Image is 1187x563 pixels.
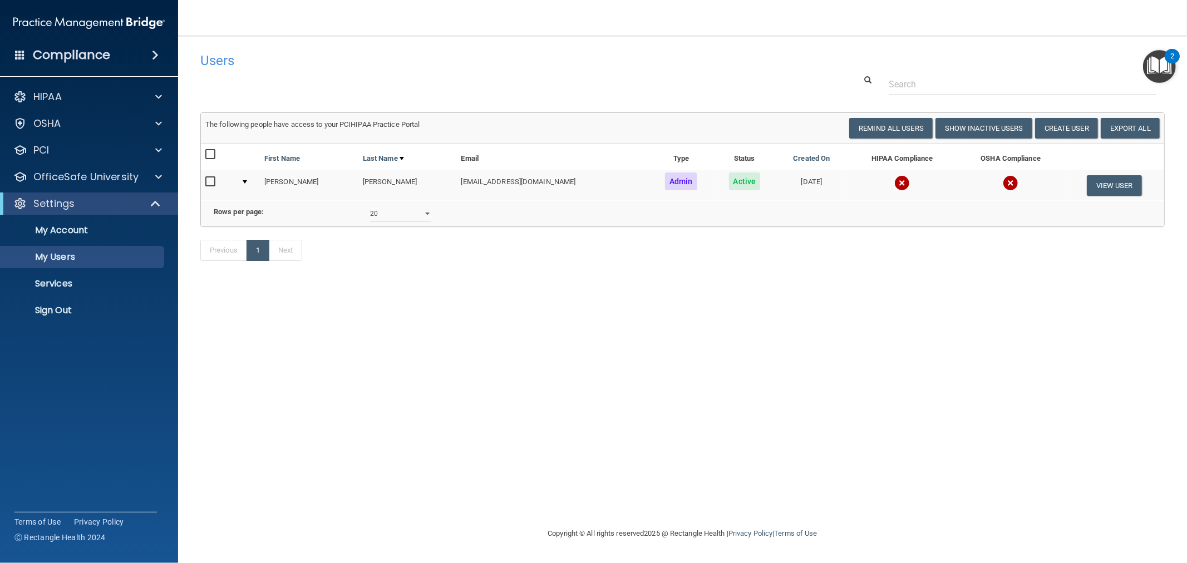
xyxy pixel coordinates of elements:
[33,90,62,103] p: HIPAA
[13,170,162,184] a: OfficeSafe University
[269,240,302,261] a: Next
[13,12,165,34] img: PMB logo
[7,251,159,263] p: My Users
[200,53,756,68] h4: Users
[935,118,1032,139] button: Show Inactive Users
[200,240,247,261] a: Previous
[457,144,649,170] th: Email
[13,197,161,210] a: Settings
[957,144,1065,170] th: OSHA Compliance
[260,170,358,200] td: [PERSON_NAME]
[713,144,776,170] th: Status
[776,170,848,200] td: [DATE]
[1035,118,1098,139] button: Create User
[7,225,159,236] p: My Account
[894,175,910,191] img: cross.ca9f0e7f.svg
[794,152,830,165] a: Created On
[33,117,61,130] p: OSHA
[665,172,697,190] span: Admin
[457,170,649,200] td: [EMAIL_ADDRESS][DOMAIN_NAME]
[728,529,772,537] a: Privacy Policy
[1170,56,1174,71] div: 2
[33,170,139,184] p: OfficeSafe University
[649,144,713,170] th: Type
[33,197,75,210] p: Settings
[358,170,457,200] td: [PERSON_NAME]
[1143,50,1176,83] button: Open Resource Center, 2 new notifications
[7,305,159,316] p: Sign Out
[74,516,124,527] a: Privacy Policy
[13,117,162,130] a: OSHA
[214,208,264,216] b: Rows per page:
[264,152,300,165] a: First Name
[33,144,49,157] p: PCI
[247,240,269,261] a: 1
[205,120,420,129] span: The following people have access to your PCIHIPAA Practice Portal
[363,152,404,165] a: Last Name
[14,516,61,527] a: Terms of Use
[13,144,162,157] a: PCI
[1003,175,1018,191] img: cross.ca9f0e7f.svg
[774,529,817,537] a: Terms of Use
[7,278,159,289] p: Services
[1101,118,1160,139] a: Export All
[1087,175,1142,196] button: View User
[847,144,957,170] th: HIPAA Compliance
[33,47,110,63] h4: Compliance
[889,74,1156,95] input: Search
[729,172,761,190] span: Active
[849,118,933,139] button: Remind All Users
[14,532,106,543] span: Ⓒ Rectangle Health 2024
[13,90,162,103] a: HIPAA
[480,516,886,551] div: Copyright © All rights reserved 2025 @ Rectangle Health | |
